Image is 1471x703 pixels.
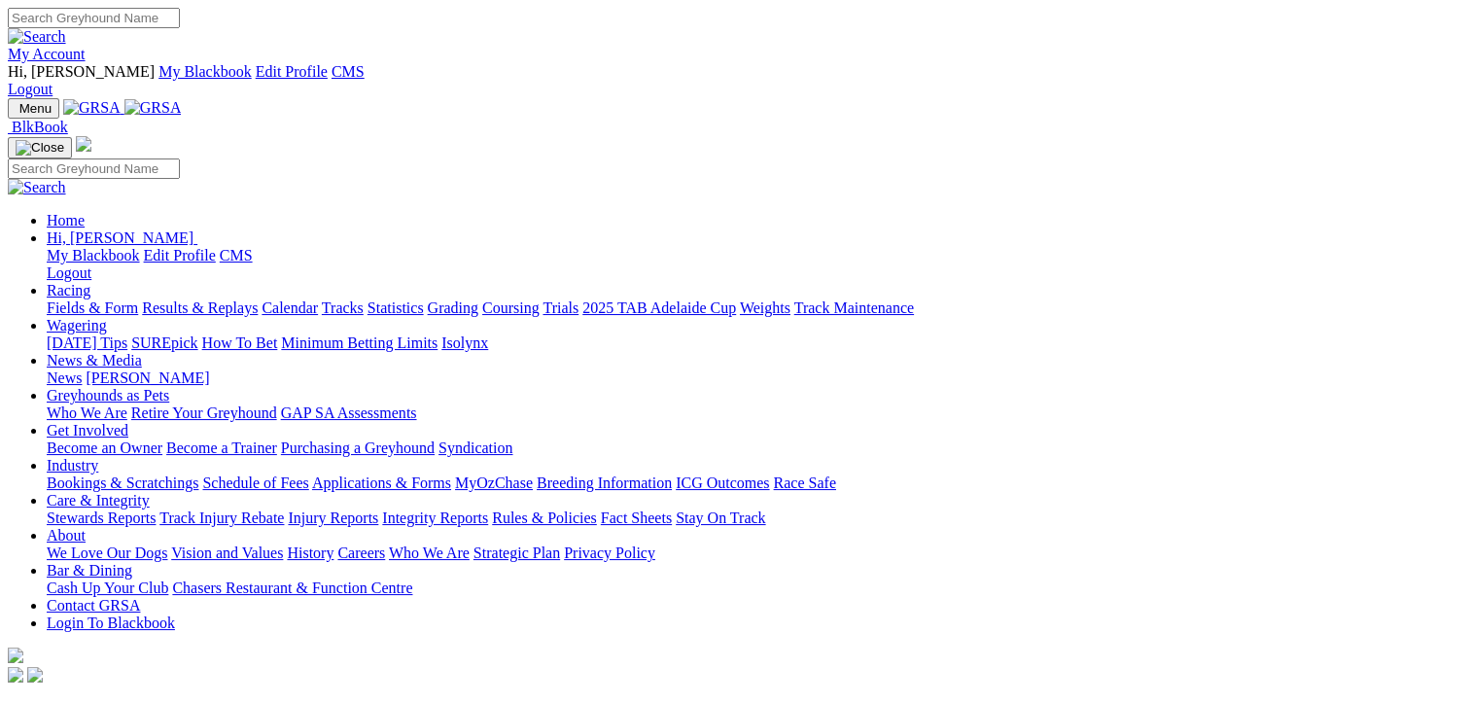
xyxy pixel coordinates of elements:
[47,615,175,631] a: Login To Blackbook
[492,510,597,526] a: Rules & Policies
[441,334,488,351] a: Isolynx
[676,475,769,491] a: ICG Outcomes
[47,475,198,491] a: Bookings & Scratchings
[47,580,1463,597] div: Bar & Dining
[159,510,284,526] a: Track Injury Rebate
[142,299,258,316] a: Results & Replays
[47,580,168,596] a: Cash Up Your Club
[47,404,1463,422] div: Greyhounds as Pets
[8,137,72,158] button: Toggle navigation
[27,667,43,683] img: twitter.svg
[794,299,914,316] a: Track Maintenance
[47,369,1463,387] div: News & Media
[47,317,107,334] a: Wagering
[47,352,142,369] a: News & Media
[47,562,132,579] a: Bar & Dining
[47,492,150,509] a: Care & Integrity
[337,545,385,561] a: Careers
[86,369,209,386] a: [PERSON_NAME]
[8,98,59,119] button: Toggle navigation
[47,510,156,526] a: Stewards Reports
[16,140,64,156] img: Close
[322,299,364,316] a: Tracks
[8,46,86,62] a: My Account
[281,404,417,421] a: GAP SA Assessments
[47,299,1463,317] div: Racing
[676,510,765,526] a: Stay On Track
[47,387,169,404] a: Greyhounds as Pets
[47,475,1463,492] div: Industry
[144,247,216,264] a: Edit Profile
[8,119,68,135] a: BlkBook
[47,545,167,561] a: We Love Our Dogs
[47,457,98,474] a: Industry
[172,580,412,596] a: Chasers Restaurant & Function Centre
[131,334,197,351] a: SUREpick
[438,439,512,456] a: Syndication
[8,63,1463,98] div: My Account
[389,545,470,561] a: Who We Are
[47,369,82,386] a: News
[47,597,140,614] a: Contact GRSA
[773,475,835,491] a: Race Safe
[47,229,197,246] a: Hi, [PERSON_NAME]
[8,8,180,28] input: Search
[166,439,277,456] a: Become a Trainer
[202,334,278,351] a: How To Bet
[332,63,365,80] a: CMS
[47,545,1463,562] div: About
[47,439,1463,457] div: Get Involved
[47,282,90,299] a: Racing
[8,158,180,179] input: Search
[428,299,478,316] a: Grading
[312,475,451,491] a: Applications & Forms
[382,510,488,526] a: Integrity Reports
[63,99,121,117] img: GRSA
[12,119,68,135] span: BlkBook
[8,179,66,196] img: Search
[537,475,672,491] a: Breeding Information
[47,422,128,439] a: Get Involved
[47,247,1463,282] div: Hi, [PERSON_NAME]
[368,299,424,316] a: Statistics
[76,136,91,152] img: logo-grsa-white.png
[256,63,328,80] a: Edit Profile
[124,99,182,117] img: GRSA
[47,247,140,264] a: My Blackbook
[47,404,127,421] a: Who We Are
[47,527,86,544] a: About
[543,299,578,316] a: Trials
[601,510,672,526] a: Fact Sheets
[47,299,138,316] a: Fields & Form
[47,212,85,228] a: Home
[47,439,162,456] a: Become an Owner
[131,404,277,421] a: Retire Your Greyhound
[455,475,533,491] a: MyOzChase
[740,299,790,316] a: Weights
[281,334,438,351] a: Minimum Betting Limits
[47,264,91,281] a: Logout
[582,299,736,316] a: 2025 TAB Adelaide Cup
[8,63,155,80] span: Hi, [PERSON_NAME]
[202,475,308,491] a: Schedule of Fees
[158,63,252,80] a: My Blackbook
[47,229,193,246] span: Hi, [PERSON_NAME]
[482,299,540,316] a: Coursing
[47,334,1463,352] div: Wagering
[262,299,318,316] a: Calendar
[8,648,23,663] img: logo-grsa-white.png
[8,667,23,683] img: facebook.svg
[19,101,52,116] span: Menu
[281,439,435,456] a: Purchasing a Greyhound
[564,545,655,561] a: Privacy Policy
[8,28,66,46] img: Search
[473,545,560,561] a: Strategic Plan
[287,545,333,561] a: History
[288,510,378,526] a: Injury Reports
[220,247,253,264] a: CMS
[47,334,127,351] a: [DATE] Tips
[8,81,53,97] a: Logout
[171,545,283,561] a: Vision and Values
[47,510,1463,527] div: Care & Integrity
